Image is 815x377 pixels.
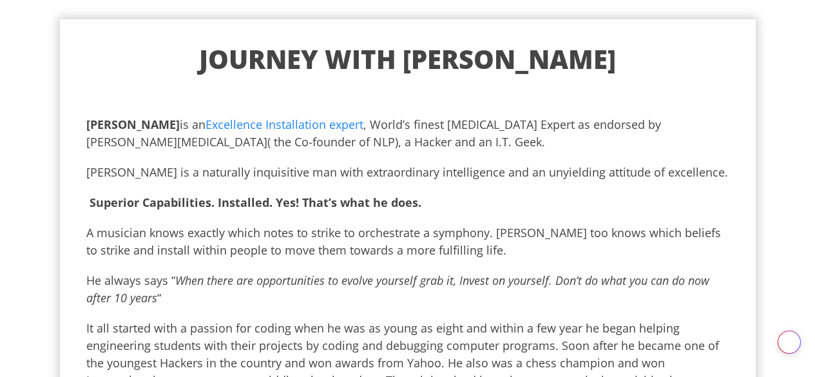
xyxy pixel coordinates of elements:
a: Excellence Installation expert [206,117,363,132]
p: He always says “ “ [86,272,729,307]
b: Superior Capabilities. Installed. Yes! That’s what he does. [90,195,421,210]
h1: Journey with [PERSON_NAME] [86,43,729,76]
p: A musician knows exactly which notes to strike to orchestrate a symphony. [PERSON_NAME] too knows... [86,224,729,259]
p: is an , World’s finest [MEDICAL_DATA] Expert as endorsed by [PERSON_NAME][MEDICAL_DATA]( the Co-f... [86,116,729,151]
b: [PERSON_NAME] [86,117,180,132]
p: [PERSON_NAME] is a naturally inquisitive man with extraordinary intelligence and an unyielding at... [86,164,729,181]
i: When there are opportunities to evolve yourself grab it, Invest on yourself. Don’t do what you ca... [86,273,709,305]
